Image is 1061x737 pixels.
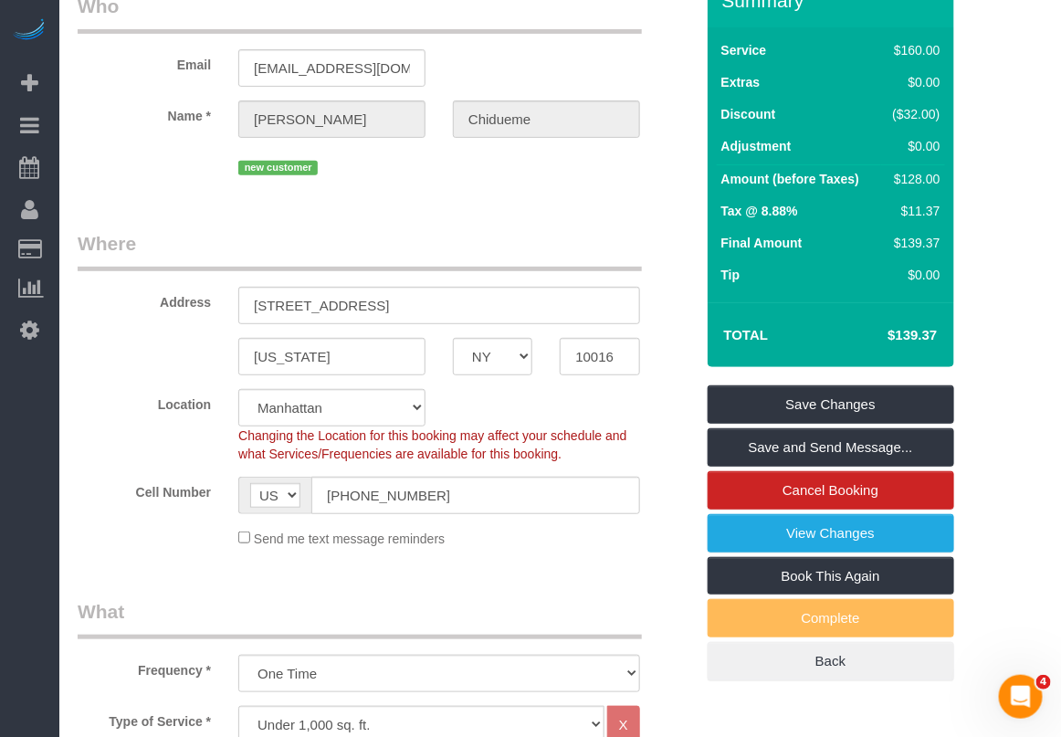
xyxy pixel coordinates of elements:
[721,202,798,220] label: Tax @ 8.88%
[64,287,225,311] label: Address
[721,73,761,91] label: Extras
[886,105,940,123] div: ($32.00)
[238,338,425,375] input: City
[78,598,642,639] legend: What
[886,202,940,220] div: $11.37
[721,137,792,155] label: Adjustment
[453,100,640,138] input: Last Name
[11,18,47,44] img: Automaid Logo
[708,385,954,424] a: Save Changes
[886,266,940,284] div: $0.00
[64,477,225,501] label: Cell Number
[238,100,425,138] input: First Name
[721,105,776,123] label: Discount
[721,234,803,252] label: Final Amount
[724,327,769,342] strong: Total
[560,338,639,375] input: Zip Code
[886,137,940,155] div: $0.00
[886,170,940,188] div: $128.00
[64,49,225,74] label: Email
[64,706,225,731] label: Type of Service *
[238,161,318,175] span: new customer
[238,49,425,87] input: Email
[886,73,940,91] div: $0.00
[64,389,225,414] label: Location
[254,532,445,546] span: Send me text message reminders
[721,266,741,284] label: Tip
[999,675,1043,719] iframe: Intercom live chat
[78,230,642,271] legend: Where
[64,100,225,125] label: Name *
[708,642,954,680] a: Back
[708,557,954,595] a: Book This Again
[1036,675,1051,690] span: 4
[708,471,954,510] a: Cancel Booking
[708,428,954,467] a: Save and Send Message...
[833,328,937,343] h4: $139.37
[886,234,940,252] div: $139.37
[311,477,640,514] input: Cell Number
[708,514,954,553] a: View Changes
[721,170,859,188] label: Amount (before Taxes)
[721,41,767,59] label: Service
[64,655,225,679] label: Frequency *
[886,41,940,59] div: $160.00
[238,428,626,461] span: Changing the Location for this booking may affect your schedule and what Services/Frequencies are...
